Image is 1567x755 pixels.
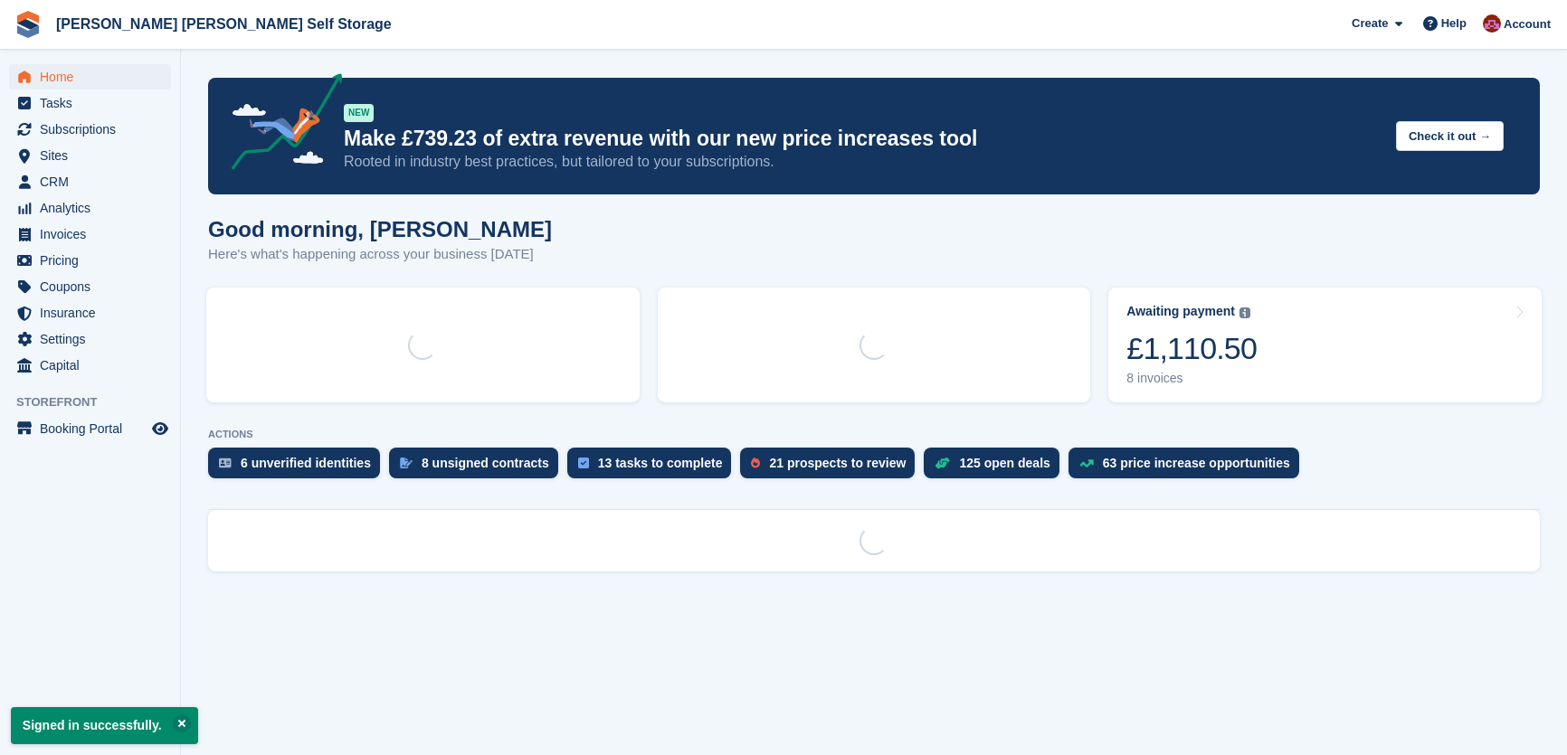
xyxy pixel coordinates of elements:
a: menu [9,248,171,273]
img: contract_signature_icon-13c848040528278c33f63329250d36e43548de30e8caae1d1a13099fd9432cc5.svg [400,458,413,468]
a: Awaiting payment £1,110.50 8 invoices [1108,288,1542,402]
p: Make £739.23 of extra revenue with our new price increases tool [344,126,1382,152]
a: menu [9,300,171,326]
div: £1,110.50 [1126,330,1257,367]
div: 63 price increase opportunities [1103,456,1290,470]
a: menu [9,90,171,116]
span: Storefront [16,393,180,411]
a: menu [9,326,171,352]
span: Analytics [40,195,148,221]
div: 125 open deals [959,456,1049,470]
img: Ben Spickernell [1483,14,1501,33]
p: Rooted in industry best practices, but tailored to your subscriptions. [344,152,1382,172]
img: stora-icon-8386f47178a22dfd0bd8f6a31ec36ba5ce8667c1dd55bd0f319d3a0aa187defe.svg [14,11,42,38]
a: 21 prospects to review [740,448,924,487]
img: price_increase_opportunities-93ffe204e8149a01c8c9dc8f82e8f89637d9d84a8eef4429ea346261dce0b2c0.svg [1079,459,1094,467]
a: menu [9,169,171,194]
span: Coupons [40,274,148,299]
a: 125 open deals [924,448,1068,487]
a: 6 unverified identities [208,448,389,487]
span: Subscriptions [40,117,148,142]
div: 8 unsigned contracts [422,456,549,470]
a: Preview store [149,418,171,439]
div: 8 invoices [1126,371,1257,386]
span: Insurance [40,300,148,326]
a: menu [9,117,171,142]
a: menu [9,274,171,299]
span: Account [1504,15,1551,33]
img: prospect-51fa495bee0391a8d652442698ab0144808aea92771e9ea1ae160a38d050c398.svg [751,458,760,468]
a: [PERSON_NAME] [PERSON_NAME] Self Storage [49,9,399,39]
a: 13 tasks to complete [567,448,741,487]
div: NEW [344,104,374,122]
a: menu [9,353,171,378]
a: menu [9,222,171,247]
span: Home [40,64,148,90]
h1: Good morning, [PERSON_NAME] [208,217,552,241]
a: 8 unsigned contracts [389,448,567,487]
img: verify_identity-adf6edd0f0f0b5bbfe63781bf79b02c33cf7c696d77639b501bdc392416b5a36.svg [219,458,232,468]
img: icon-info-grey-7440780725fd019a000dd9b08b2336e03edf1995a4989e88bcd33f0948082b44.svg [1239,307,1250,318]
span: Pricing [40,248,148,273]
div: Awaiting payment [1126,304,1235,319]
a: menu [9,416,171,441]
div: 13 tasks to complete [598,456,723,470]
span: Sites [40,143,148,168]
span: Invoices [40,222,148,247]
a: menu [9,64,171,90]
p: Here's what's happening across your business [DATE] [208,244,552,265]
p: Signed in successfully. [11,707,198,744]
span: CRM [40,169,148,194]
span: Capital [40,353,148,378]
p: ACTIONS [208,429,1540,440]
img: price-adjustments-announcement-icon-8257ccfd72463d97f412b2fc003d46551f7dbcb40ab6d574587a9cd5c0d94... [216,73,343,176]
a: menu [9,143,171,168]
div: 6 unverified identities [241,456,371,470]
a: 63 price increase opportunities [1068,448,1308,487]
span: Booking Portal [40,416,148,441]
span: Tasks [40,90,148,116]
a: menu [9,195,171,221]
button: Check it out → [1396,121,1504,151]
img: task-75834270c22a3079a89374b754ae025e5fb1db73e45f91037f5363f120a921f8.svg [578,458,589,468]
div: 21 prospects to review [769,456,906,470]
span: Help [1441,14,1467,33]
span: Settings [40,326,148,352]
span: Create [1352,14,1388,33]
img: deal-1b604bf984904fb50ccaf53a9ad4b4a5d6e5aea283cecdc64d6e3604feb123c2.svg [935,457,950,469]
